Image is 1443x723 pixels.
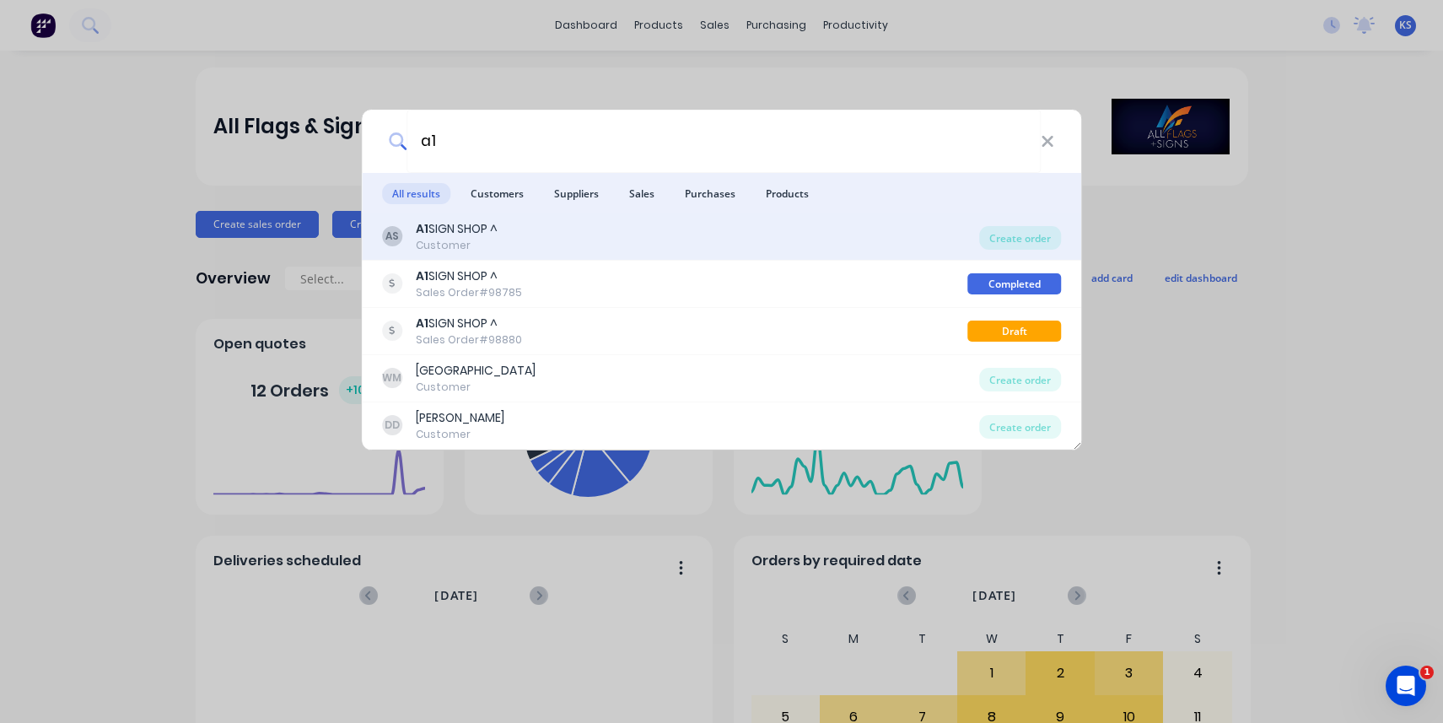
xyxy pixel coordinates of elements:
b: A1 [416,315,428,332]
div: WM [382,368,402,388]
div: AS [382,226,402,246]
span: Sales [619,183,665,204]
span: Purchases [675,183,746,204]
div: Create order [979,415,1061,439]
span: Products [756,183,819,204]
div: Create order [979,368,1061,391]
div: SIGN SHOP ^ [416,267,522,285]
span: Suppliers [544,183,609,204]
div: SIGN SHOP ^ [416,315,522,332]
div: Sales Order #98880 [416,332,522,348]
div: Customer [416,238,498,253]
div: Draft [967,321,1061,342]
div: Create order [979,226,1061,250]
div: DD [382,415,402,435]
iframe: Intercom live chat [1386,666,1426,706]
div: Completed [967,273,1061,294]
div: Customer [416,380,536,395]
div: [GEOGRAPHIC_DATA] [416,362,536,380]
b: A1 [416,220,428,237]
input: Start typing a customer or supplier name to create a new order... [407,110,1041,173]
div: Sales Order #98785 [416,285,522,300]
div: [PERSON_NAME] [416,409,504,427]
b: A1 [416,267,428,284]
span: 1 [1420,666,1434,679]
span: All results [382,183,450,204]
span: Customers [460,183,534,204]
div: Customer [416,427,504,442]
div: SIGN SHOP ^ [416,220,498,238]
